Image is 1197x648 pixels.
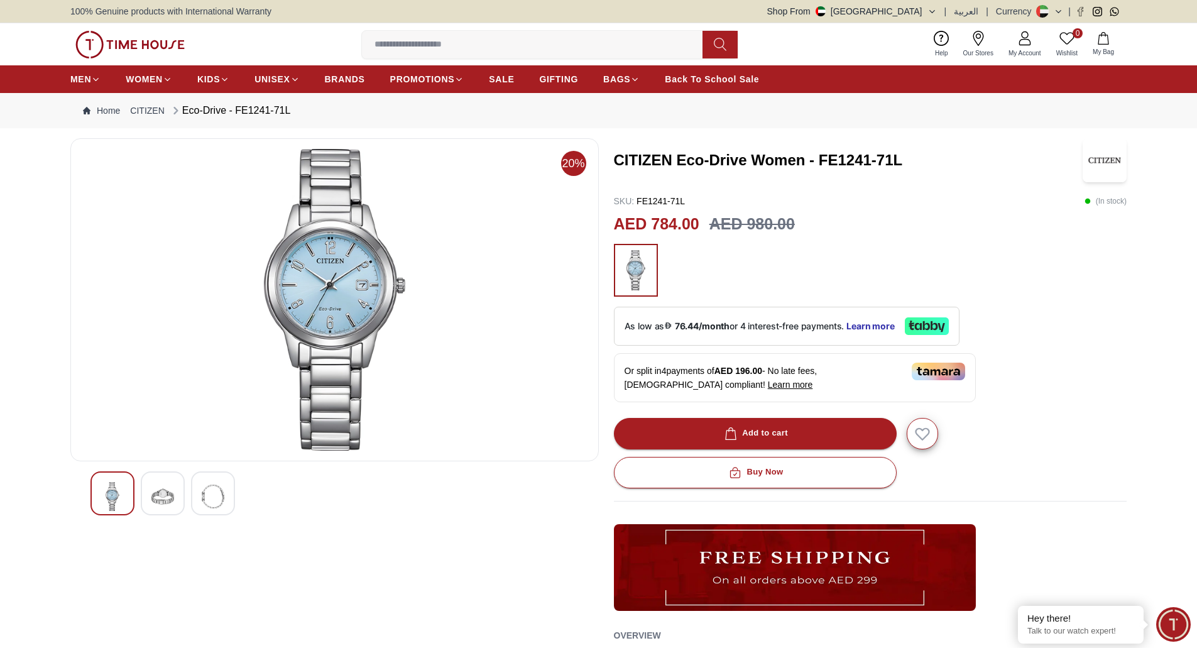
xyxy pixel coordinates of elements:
[1085,30,1122,59] button: My Bag
[1073,28,1083,38] span: 0
[603,73,630,85] span: BAGS
[126,73,163,85] span: WOMEN
[614,626,661,645] h2: Overview
[254,73,290,85] span: UNISEX
[197,73,220,85] span: KIDS
[1003,48,1046,58] span: My Account
[254,68,299,91] a: UNISEX
[912,363,965,380] img: Tamara
[986,5,988,18] span: |
[603,68,640,91] a: BAGS
[930,48,953,58] span: Help
[1083,138,1127,182] img: CITIZEN Eco-Drive Women - FE1241-71L
[958,48,998,58] span: Our Stores
[75,31,185,58] img: ...
[722,426,788,441] div: Add to cart
[1110,7,1119,16] a: Whatsapp
[1049,28,1085,60] a: 0Wishlist
[101,482,124,511] img: Eco-Drive - FE1241-71L
[954,5,978,18] button: العربية
[1027,612,1134,625] div: Hey there!
[956,28,1001,60] a: Our Stores
[561,151,586,176] span: 20%
[614,457,897,488] button: Buy Now
[944,5,947,18] span: |
[1068,5,1071,18] span: |
[614,196,635,206] span: SKU :
[816,6,826,16] img: United Arab Emirates
[665,68,759,91] a: Back To School Sale
[767,5,937,18] button: Shop From[GEOGRAPHIC_DATA]
[70,73,91,85] span: MEN
[202,482,224,511] img: Eco-Drive - FE1241-71L
[614,418,897,449] button: Add to cart
[70,68,101,91] a: MEN
[1051,48,1083,58] span: Wishlist
[768,380,813,390] span: Learn more
[614,150,1083,170] h3: CITIZEN Eco-Drive Women - FE1241-71L
[614,195,686,207] p: FE1241-71L
[539,73,578,85] span: GIFTING
[81,149,588,451] img: Eco-Drive - FE1241-71L
[614,353,976,402] div: Or split in 4 payments of - No late fees, [DEMOGRAPHIC_DATA] compliant!
[489,68,514,91] a: SALE
[390,68,464,91] a: PROMOTIONS
[1027,626,1134,637] p: Talk to our watch expert!
[1076,7,1085,16] a: Facebook
[1085,195,1127,207] p: ( In stock )
[620,250,652,290] img: ...
[665,73,759,85] span: Back To School Sale
[130,104,164,117] a: CITIZEN
[614,212,699,236] h2: AED 784.00
[489,73,514,85] span: SALE
[1093,7,1102,16] a: Instagram
[126,68,172,91] a: WOMEN
[996,5,1037,18] div: Currency
[70,93,1127,128] nav: Breadcrumb
[726,465,783,480] div: Buy Now
[151,482,174,511] img: Eco-Drive - FE1241-71L
[325,68,365,91] a: BRANDS
[927,28,956,60] a: Help
[709,212,795,236] h3: AED 980.00
[614,524,976,611] img: ...
[1088,47,1119,57] span: My Bag
[197,68,229,91] a: KIDS
[70,5,271,18] span: 100% Genuine products with International Warranty
[539,68,578,91] a: GIFTING
[83,104,120,117] a: Home
[390,73,455,85] span: PROMOTIONS
[1156,607,1191,642] div: Chat Widget
[325,73,365,85] span: BRANDS
[170,103,291,118] div: Eco-Drive - FE1241-71L
[714,366,762,376] span: AED 196.00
